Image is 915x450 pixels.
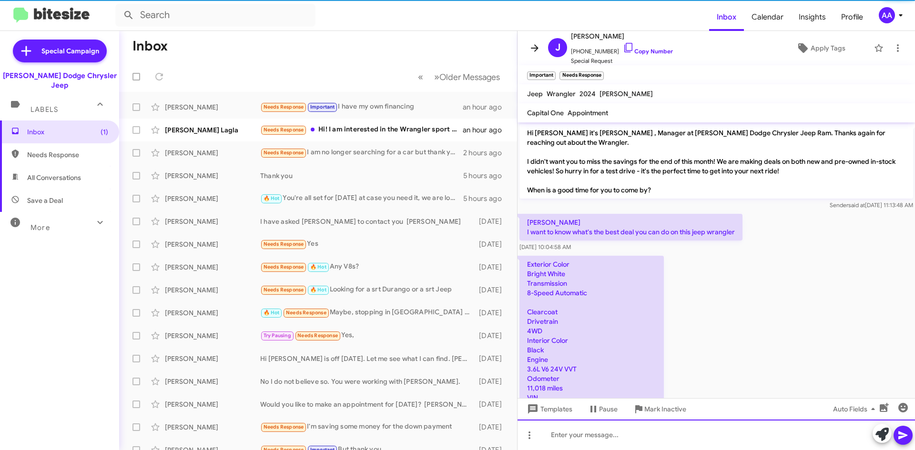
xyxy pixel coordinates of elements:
span: (1) [101,127,108,137]
span: Needs Response [286,310,326,316]
p: Hi [PERSON_NAME] it's [PERSON_NAME] , Manager at [PERSON_NAME] Dodge Chrysler Jeep Ram. Thanks ag... [519,124,913,199]
span: Apply Tags [811,40,845,57]
span: Templates [525,400,572,418]
span: Pause [599,400,618,418]
span: 🔥 Hot [264,310,280,316]
span: Mark Inactive [644,400,686,418]
span: Needs Response [264,241,304,247]
span: Needs Response [264,104,304,110]
div: Hi! I am interested in the Wrangler sport S with 2/ 4 doors or the grand Cherokee. Do you have an... [260,124,463,135]
div: I'm saving some money for the down payment [260,421,474,432]
button: Previous [412,67,429,87]
span: Special Request [571,56,673,66]
div: [DATE] [474,308,509,318]
div: [PERSON_NAME] Lagla [165,125,260,135]
span: Needs Response [264,150,304,156]
span: Important [310,104,335,110]
div: Would you like to make an appointment for [DATE]? [PERSON_NAME] [260,400,474,409]
div: Any V8s? [260,261,474,272]
a: Inbox [709,3,744,31]
div: [PERSON_NAME] [165,308,260,318]
span: Special Campaign [41,46,99,56]
p: [PERSON_NAME] I want to know what's the best deal you can do on this jeep wrangler [519,214,742,240]
div: [PERSON_NAME] [165,148,260,158]
div: [PERSON_NAME] [165,377,260,386]
span: J [555,40,560,55]
span: Auto Fields [833,400,879,418]
span: said at [848,201,865,209]
span: Try Pausing [264,332,291,339]
div: Hi [PERSON_NAME] is off [DATE]. Let me see what I can find. [PERSON_NAME] [260,354,474,363]
div: I am no longer searching for a car but thank you! [260,147,463,158]
button: AA [871,7,905,23]
div: 5 hours ago [463,194,509,203]
span: Capital One [527,109,564,117]
span: Insights [791,3,834,31]
div: [DATE] [474,422,509,432]
div: Looking for a srt Durango or a srt Jeep [260,284,474,295]
a: Calendar [744,3,791,31]
span: Needs Response [264,287,304,293]
button: Next [428,67,506,87]
span: [PERSON_NAME] [600,90,653,98]
div: [DATE] [474,217,509,226]
div: I have my own financing [260,101,463,112]
div: [PERSON_NAME] [165,400,260,409]
span: Labels [30,105,58,114]
div: [PERSON_NAME] [165,331,260,340]
div: [DATE] [474,240,509,249]
button: Apply Tags [772,40,869,57]
div: [PERSON_NAME] [165,217,260,226]
button: Pause [580,400,625,418]
div: [PERSON_NAME] [165,262,260,272]
span: 2024 [579,90,596,98]
span: All Conversations [27,173,81,182]
span: 🔥 Hot [310,264,326,270]
div: [DATE] [474,400,509,409]
button: Templates [518,400,580,418]
div: [PERSON_NAME] [165,422,260,432]
div: [PERSON_NAME] [165,171,260,180]
small: Important [527,71,556,80]
div: Thank you [260,171,463,180]
a: Copy Number [623,48,673,55]
span: Older Messages [439,72,500,82]
span: More [30,223,50,232]
div: No I do not believe so. You were working with [PERSON_NAME]. [260,377,474,386]
button: Auto Fields [825,400,886,418]
small: Needs Response [559,71,603,80]
span: [PHONE_NUMBER] [571,42,673,56]
div: [DATE] [474,331,509,340]
span: Inbox [27,127,108,137]
span: Appointment [568,109,608,117]
span: Needs Response [27,150,108,160]
span: Save a Deal [27,196,63,205]
span: Jeep [527,90,543,98]
a: Profile [834,3,871,31]
a: Special Campaign [13,40,107,62]
div: an hour ago [463,102,509,112]
div: an hour ago [463,125,509,135]
div: 2 hours ago [463,148,509,158]
span: 🔥 Hot [310,287,326,293]
div: [PERSON_NAME] [165,354,260,363]
div: Yes, [260,330,474,341]
div: AA [879,7,895,23]
div: [DATE] [474,285,509,295]
span: » [434,71,439,83]
span: Sender [DATE] 11:13:48 AM [830,201,913,209]
div: [PERSON_NAME] [165,285,260,295]
span: Needs Response [264,127,304,133]
div: [DATE] [474,262,509,272]
h1: Inbox [132,39,168,54]
div: Yes [260,239,474,250]
div: [PERSON_NAME] [165,240,260,249]
input: Search [115,4,315,27]
div: Maybe, stopping in [GEOGRAPHIC_DATA] first [260,307,474,318]
div: 5 hours ago [463,171,509,180]
span: Needs Response [297,332,338,339]
nav: Page navigation example [413,67,506,87]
